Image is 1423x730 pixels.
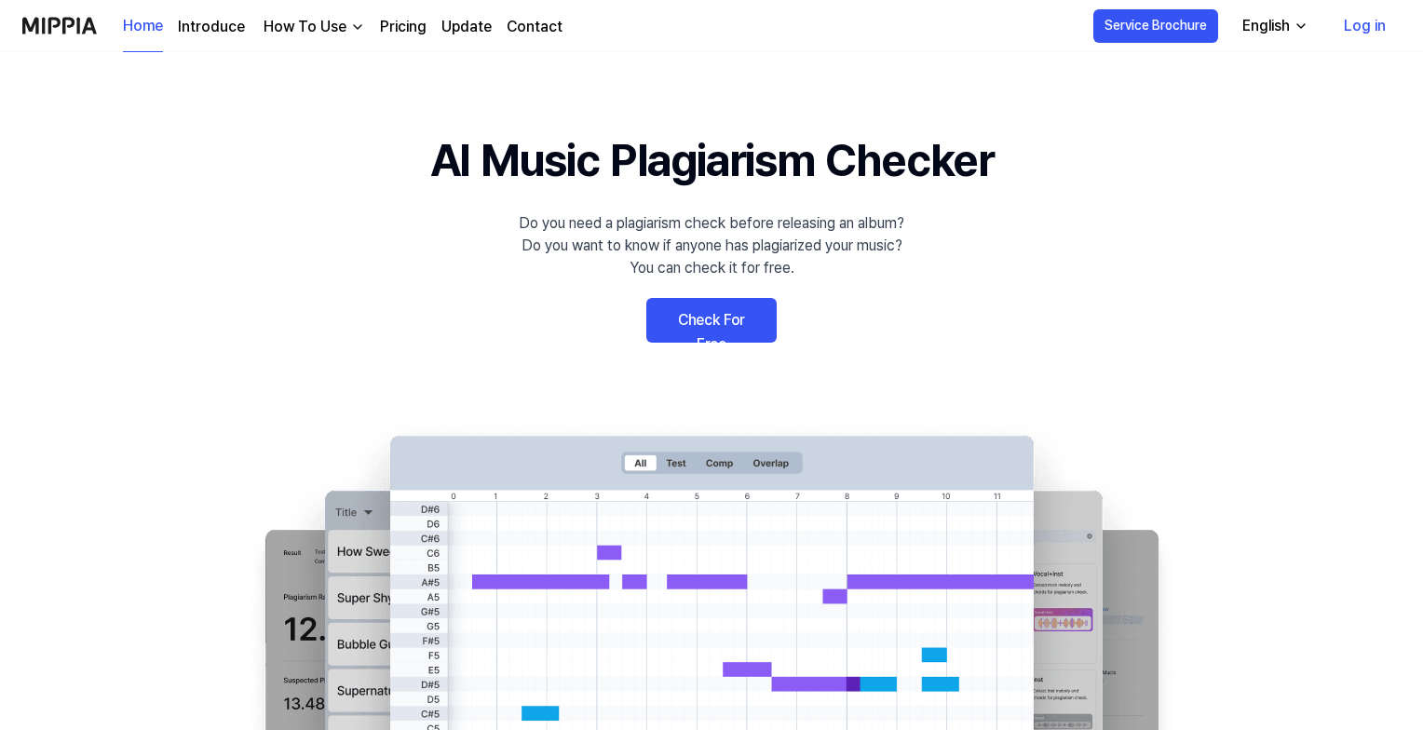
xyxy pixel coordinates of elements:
[1093,9,1218,43] button: Service Brochure
[430,127,994,194] h1: AI Music Plagiarism Checker
[350,20,365,34] img: down
[178,16,245,38] a: Introduce
[646,298,777,343] a: Check For Free
[123,1,163,52] a: Home
[441,16,492,38] a: Update
[260,16,350,38] div: How To Use
[1239,15,1294,37] div: English
[507,16,562,38] a: Contact
[519,212,904,279] div: Do you need a plagiarism check before releasing an album? Do you want to know if anyone has plagi...
[1227,7,1320,45] button: English
[380,16,427,38] a: Pricing
[260,16,365,38] button: How To Use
